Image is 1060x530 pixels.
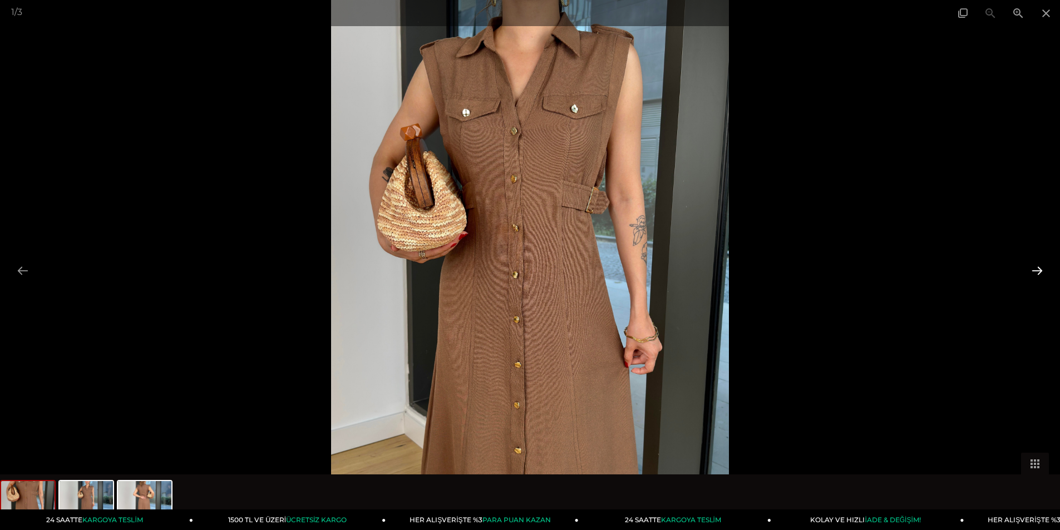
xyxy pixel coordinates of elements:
a: 1500 TL VE ÜZERİÜCRETSİZ KARGO [193,509,386,530]
span: KARGOYA TESLİM [82,516,142,524]
a: 24 SAATTEKARGOYA TESLİM [1,509,193,530]
a: HER ALIŞVERİŞTE %3PARA PUAN KAZAN [386,509,578,530]
img: pento-elise-25y461-97-4d5.jpg [60,481,113,523]
span: 3 [17,7,22,17]
img: pento-elise-25y461--19c2c.jpg [118,481,171,523]
span: İADE & DEĞİŞİM! [865,516,920,524]
span: PARA PUAN KAZAN [482,516,551,524]
a: KOLAY VE HIZLIİADE & DEĞİŞİM! [771,509,964,530]
a: 24 SAATTEKARGOYA TESLİM [579,509,771,530]
span: ÜCRETSİZ KARGO [286,516,347,524]
button: Toggle thumbnails [1021,453,1049,474]
img: pento-elise-25y461-19-b40.jpg [1,481,55,523]
span: KARGOYA TESLİM [661,516,721,524]
span: 1 [11,7,14,17]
